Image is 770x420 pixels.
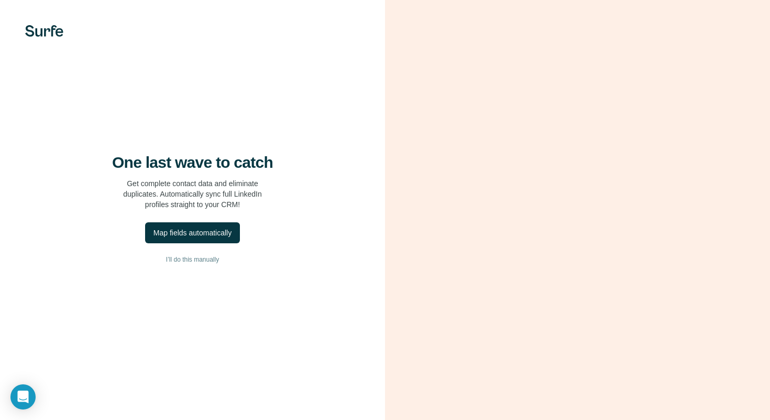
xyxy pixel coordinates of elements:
[10,384,36,410] div: Open Intercom Messenger
[25,25,63,37] img: Surfe's logo
[166,255,219,264] span: I’ll do this manually
[112,153,273,172] h4: One last wave to catch
[153,228,232,238] div: Map fields automatically
[145,222,240,243] button: Map fields automatically
[21,252,364,267] button: I’ll do this manually
[123,178,262,210] p: Get complete contact data and eliminate duplicates. Automatically sync full LinkedIn profiles str...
